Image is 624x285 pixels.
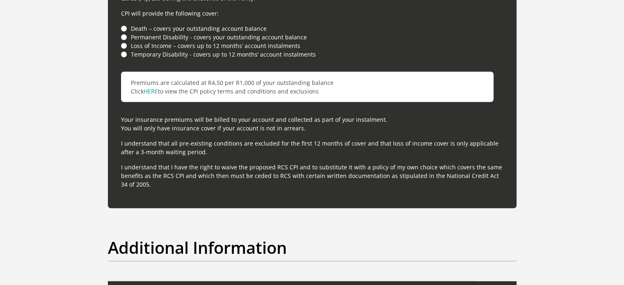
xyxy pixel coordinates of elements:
[121,50,503,59] li: Temporary Disability - covers up to 12 months’ account instalments
[121,115,503,132] p: Your insurance premiums will be billed to your account and collected as part of your instalment. ...
[121,163,503,189] p: I understand that I have the right to waive the proposed RCS CPI and to substitute it with a poli...
[121,33,503,41] li: Permanent Disability - covers your outstanding account balance
[121,41,503,50] li: Loss of Income – covers up to 12 months’ account instalments
[121,139,503,156] p: I understand that all pre-existing conditions are excluded for the first 12 months of cover and t...
[108,238,517,258] h2: Additional Information
[121,24,503,33] li: Death – covers your outstanding account balance
[144,87,158,95] a: HERE
[121,72,494,102] p: Premiums are calculated at R4,50 per R1,000 of your outstanding balance Click to view the CPI pol...
[121,9,503,18] p: CPI will provide the following cover:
